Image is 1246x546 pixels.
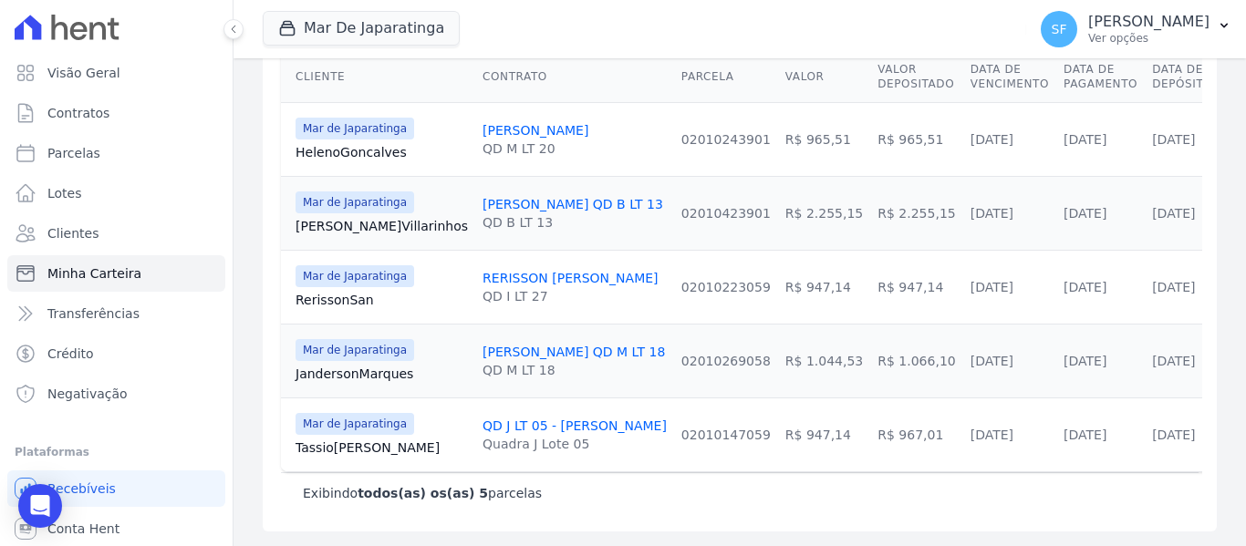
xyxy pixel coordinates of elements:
[483,435,667,453] div: Quadra J Lote 05
[47,304,140,323] span: Transferências
[7,295,225,332] a: Transferências
[296,365,468,383] a: JandersonMarques
[870,176,962,250] td: R$ 2.255,15
[47,144,100,162] span: Parcelas
[483,123,588,138] a: [PERSON_NAME]
[7,255,225,292] a: Minha Carteira
[1152,354,1195,368] a: [DATE]
[971,280,1013,294] a: [DATE]
[296,143,468,161] a: HelenoGoncalves
[7,55,225,91] a: Visão Geral
[296,339,414,361] span: Mar de Japaratinga
[870,102,962,176] td: R$ 965,51
[358,486,488,500] b: todos(as) os(as) 5
[483,139,588,158] div: QD M LT 20
[963,51,1056,103] th: Data de Vencimento
[296,118,414,139] span: Mar de Japaratinga
[1088,31,1210,46] p: Ver opções
[1064,354,1106,368] a: [DATE]
[1152,206,1195,221] a: [DATE]
[681,132,771,147] a: 02010243901
[47,64,120,82] span: Visão Geral
[778,176,870,250] td: R$ 2.255,15
[1026,4,1246,55] button: SF [PERSON_NAME] Ver opções
[47,479,116,498] span: Recebíveis
[1145,51,1220,103] th: Data de Depósito
[681,428,771,442] a: 02010147059
[7,175,225,211] a: Lotes
[483,197,663,211] a: [PERSON_NAME] QD B LT 13
[1152,280,1195,294] a: [DATE]
[7,376,225,412] a: Negativação
[971,354,1013,368] a: [DATE]
[681,206,771,221] a: 02010423901
[15,441,218,463] div: Plataformas
[7,335,225,372] a: Crédito
[7,135,225,171] a: Parcelas
[483,213,663,232] div: QD B LT 13
[47,104,109,122] span: Contratos
[1056,51,1145,103] th: Data de Pagamento
[483,345,665,359] a: [PERSON_NAME] QD M LT 18
[778,250,870,324] td: R$ 947,14
[296,413,414,435] span: Mar de Japaratinga
[47,264,141,283] span: Minha Carteira
[296,217,468,235] a: [PERSON_NAME]Villarinhos
[870,397,962,471] td: R$ 967,01
[7,215,225,252] a: Clientes
[870,324,962,397] td: R$ 1.066,10
[971,206,1013,221] a: [DATE]
[483,271,658,285] a: RERISSON [PERSON_NAME]
[296,191,414,213] span: Mar de Japaratinga
[971,132,1013,147] a: [DATE]
[47,224,99,242] span: Clientes
[47,385,128,403] span: Negativação
[483,418,667,433] a: QD J LT 05 - [PERSON_NAME]
[47,345,94,363] span: Crédito
[1088,13,1210,31] p: [PERSON_NAME]
[1064,132,1106,147] a: [DATE]
[475,51,674,103] th: Contrato
[778,102,870,176] td: R$ 965,51
[296,265,414,287] span: Mar de Japaratinga
[778,324,870,397] td: R$ 1.044,53
[971,428,1013,442] a: [DATE]
[870,51,962,103] th: Valor Depositado
[281,51,475,103] th: Cliente
[18,484,62,528] div: Open Intercom Messenger
[778,51,870,103] th: Valor
[674,51,778,103] th: Parcela
[263,11,460,46] button: Mar De Japaratinga
[303,484,542,502] p: Exibindo parcelas
[1064,206,1106,221] a: [DATE]
[47,520,119,538] span: Conta Hent
[1064,428,1106,442] a: [DATE]
[483,287,658,305] div: QD I LT 27
[1152,428,1195,442] a: [DATE]
[296,291,468,309] a: RerissonSan
[483,361,665,379] div: QD M LT 18
[1052,23,1067,36] span: SF
[7,95,225,131] a: Contratos
[47,184,82,202] span: Lotes
[1152,132,1195,147] a: [DATE]
[778,397,870,471] td: R$ 947,14
[1064,280,1106,294] a: [DATE]
[296,438,468,457] a: Tassio[PERSON_NAME]
[7,470,225,507] a: Recebíveis
[681,354,771,368] a: 02010269058
[681,280,771,294] a: 02010223059
[870,250,962,324] td: R$ 947,14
